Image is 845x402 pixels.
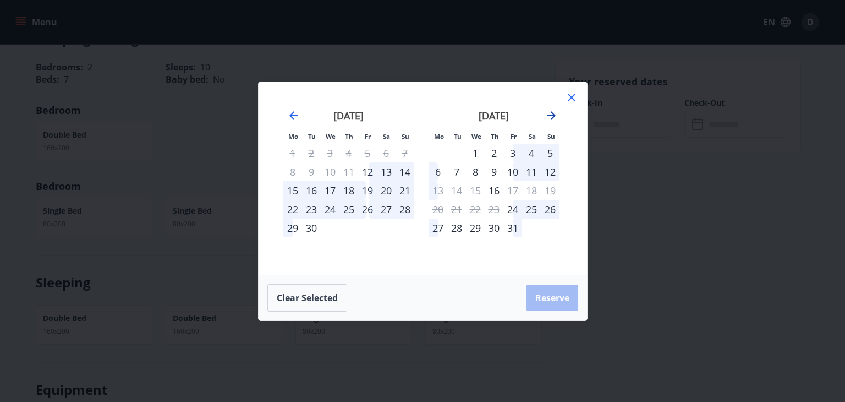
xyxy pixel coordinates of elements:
[339,200,358,219] div: 25
[503,162,522,181] td: Choose Friday, October 10, 2025 as your check-in date. It’s available.
[396,162,414,181] td: Choose Sunday, September 14, 2025 as your check-in date. It’s available.
[302,162,321,181] td: Not available. Tuesday, September 9, 2025
[429,219,447,237] td: Choose Monday, October 27, 2025 as your check-in date. It’s available.
[377,181,396,200] div: 20
[522,162,541,181] td: Choose Saturday, October 11, 2025 as your check-in date. It’s available.
[302,200,321,219] td: Choose Tuesday, September 23, 2025 as your check-in date. It’s available.
[358,144,377,162] td: Not available. Friday, September 5, 2025
[377,162,396,181] td: Choose Saturday, September 13, 2025 as your check-in date. It’s available.
[522,200,541,219] div: 25
[471,132,481,140] small: We
[485,219,503,237] td: Choose Thursday, October 30, 2025 as your check-in date. It’s available.
[302,200,321,219] div: 23
[511,132,517,140] small: Fr
[485,181,503,200] div: Only check in available
[345,132,353,140] small: Th
[396,200,414,219] div: 28
[339,162,358,181] td: Not available. Thursday, September 11, 2025
[358,200,377,219] td: Choose Friday, September 26, 2025 as your check-in date. It’s available.
[302,219,321,237] div: 30
[396,144,414,162] td: Not available. Sunday, September 7, 2025
[485,200,503,219] td: Not available. Thursday, October 23, 2025
[447,181,466,200] td: Not available. Tuesday, October 14, 2025
[302,144,321,162] td: Not available. Tuesday, September 2, 2025
[396,181,414,200] div: 21
[302,181,321,200] td: Choose Tuesday, September 16, 2025 as your check-in date. It’s available.
[466,219,485,237] td: Choose Wednesday, October 29, 2025 as your check-in date. It’s available.
[503,181,522,200] div: Only check out available
[547,132,555,140] small: Su
[503,219,522,237] td: Choose Friday, October 31, 2025 as your check-in date. It’s available.
[447,219,466,237] div: 28
[485,181,503,200] td: Choose Thursday, October 16, 2025 as your check-in date. It’s available.
[466,162,485,181] td: Choose Wednesday, October 8, 2025 as your check-in date. It’s available.
[358,162,377,181] td: Choose Friday, September 12, 2025 as your check-in date. It’s available.
[454,132,462,140] small: Tu
[503,219,522,237] div: 31
[466,144,485,162] td: Choose Wednesday, October 1, 2025 as your check-in date. It’s available.
[383,132,390,140] small: Sa
[503,200,522,219] div: Only check in available
[485,162,503,181] div: 9
[466,200,485,219] td: Not available. Wednesday, October 22, 2025
[358,162,377,181] div: Only check in available
[287,109,300,122] div: Move backward to switch to the previous month.
[529,132,536,140] small: Sa
[466,219,485,237] div: 29
[541,144,559,162] td: Choose Sunday, October 5, 2025 as your check-in date. It’s available.
[339,200,358,219] td: Choose Thursday, September 25, 2025 as your check-in date. It’s available.
[503,162,522,181] div: 10
[522,144,541,162] div: 4
[485,162,503,181] td: Choose Thursday, October 9, 2025 as your check-in date. It’s available.
[321,200,339,219] td: Choose Wednesday, September 24, 2025 as your check-in date. It’s available.
[429,200,447,219] td: Not available. Monday, October 20, 2025
[377,144,396,162] td: Not available. Saturday, September 6, 2025
[466,181,485,200] td: Not available. Wednesday, October 15, 2025
[429,162,447,181] div: 6
[491,132,499,140] small: Th
[272,95,574,262] div: Calendar
[396,181,414,200] td: Choose Sunday, September 21, 2025 as your check-in date. It’s available.
[288,132,298,140] small: Mo
[321,181,339,200] div: 17
[283,144,302,162] td: Not available. Monday, September 1, 2025
[479,109,509,122] strong: [DATE]
[447,162,466,181] td: Choose Tuesday, October 7, 2025 as your check-in date. It’s available.
[522,200,541,219] td: Choose Saturday, October 25, 2025 as your check-in date. It’s available.
[283,162,302,181] td: Not available. Monday, September 8, 2025
[503,144,522,162] div: 3
[396,200,414,219] td: Choose Sunday, September 28, 2025 as your check-in date. It’s available.
[377,181,396,200] td: Choose Saturday, September 20, 2025 as your check-in date. It’s available.
[377,200,396,219] td: Choose Saturday, September 27, 2025 as your check-in date. It’s available.
[429,219,447,237] div: 27
[321,181,339,200] td: Choose Wednesday, September 17, 2025 as your check-in date. It’s available.
[541,162,559,181] td: Choose Sunday, October 12, 2025 as your check-in date. It’s available.
[447,200,466,219] td: Not available. Tuesday, October 21, 2025
[503,144,522,162] td: Choose Friday, October 3, 2025 as your check-in date. It’s available.
[302,219,321,237] td: Choose Tuesday, September 30, 2025 as your check-in date. It’s available.
[283,219,302,237] td: Choose Monday, September 29, 2025 as your check-in date. It’s available.
[466,162,485,181] div: 8
[283,200,302,219] td: Choose Monday, September 22, 2025 as your check-in date. It’s available.
[447,219,466,237] td: Choose Tuesday, October 28, 2025 as your check-in date. It’s available.
[283,181,302,200] td: Choose Monday, September 15, 2025 as your check-in date. It’s available.
[396,162,414,181] div: 14
[429,181,447,200] td: Not available. Monday, October 13, 2025
[429,181,447,200] div: Only check out available
[377,200,396,219] div: 27
[503,181,522,200] td: Not available. Friday, October 17, 2025
[447,162,466,181] div: 7
[339,181,358,200] div: 18
[326,132,336,140] small: We
[339,144,358,162] td: Not available. Thursday, September 4, 2025
[541,144,559,162] div: 5
[321,162,339,181] td: Not available. Wednesday, September 10, 2025
[308,132,316,140] small: Tu
[522,162,541,181] div: 11
[541,162,559,181] div: 12
[283,219,302,237] div: 29
[321,144,339,162] td: Not available. Wednesday, September 3, 2025
[503,200,522,219] td: Choose Friday, October 24, 2025 as your check-in date. It’s available.
[377,162,396,181] div: 13
[545,109,558,122] div: Move forward to switch to the next month.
